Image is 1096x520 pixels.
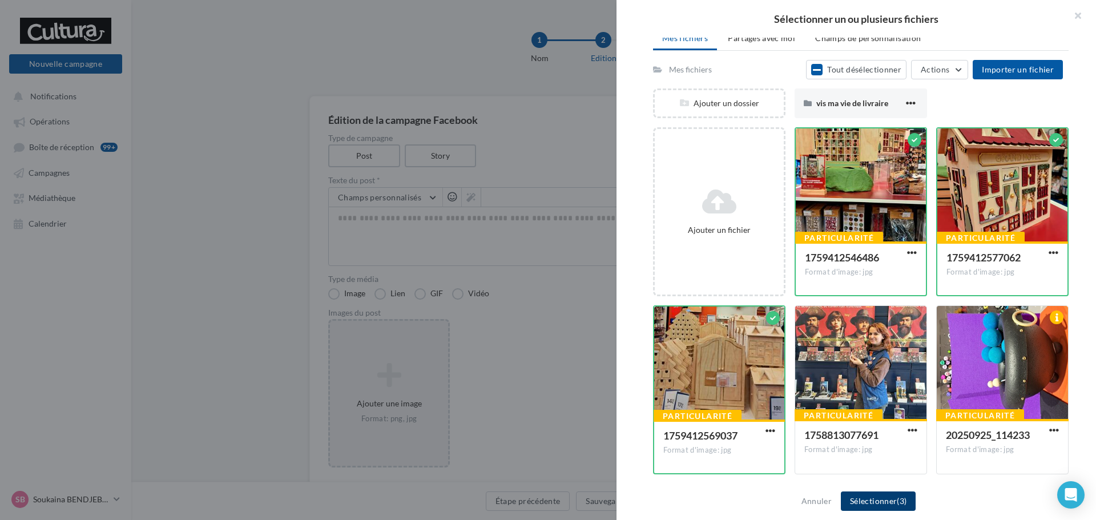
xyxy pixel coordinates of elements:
[663,429,738,442] span: 1759412569037
[911,60,968,79] button: Actions
[797,494,836,508] button: Annuler
[654,410,742,422] div: Particularité
[662,33,708,43] span: Mes fichiers
[804,445,917,455] div: Format d'image: jpg
[663,445,775,455] div: Format d'image: jpg
[795,232,883,244] div: Particularité
[973,60,1063,79] button: Importer un fichier
[921,65,949,74] span: Actions
[805,251,879,264] span: 1759412546486
[815,33,921,43] span: Champs de personnalisation
[655,98,784,109] div: Ajouter un dossier
[841,491,916,511] button: Sélectionner(3)
[982,65,1054,74] span: Importer un fichier
[805,267,917,277] div: Format d'image: jpg
[936,409,1024,422] div: Particularité
[659,224,779,236] div: Ajouter un fichier
[728,33,795,43] span: Partagés avec moi
[795,409,883,422] div: Particularité
[946,251,1021,264] span: 1759412577062
[669,64,712,75] div: Mes fichiers
[946,267,1058,277] div: Format d'image: jpg
[897,496,906,506] span: (3)
[1057,481,1085,509] div: Open Intercom Messenger
[635,14,1078,24] h2: Sélectionner un ou plusieurs fichiers
[806,60,906,79] button: Tout désélectionner
[937,232,1025,244] div: Particularité
[946,445,1059,455] div: Format d'image: jpg
[804,429,879,441] span: 1758813077691
[946,429,1030,441] span: 20250925_114233
[816,98,888,108] span: vis ma vie de livraire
